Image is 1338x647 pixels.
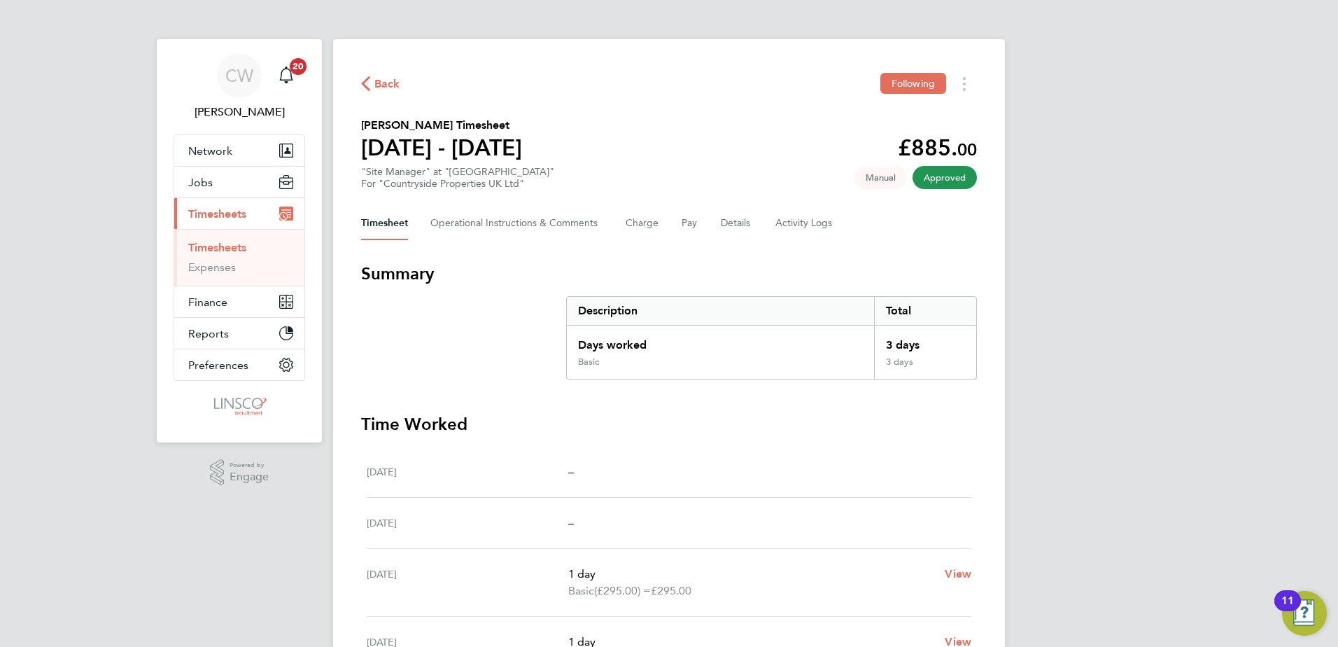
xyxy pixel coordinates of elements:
button: Open Resource Center, 11 new notifications [1282,591,1327,636]
a: Expenses [188,260,236,274]
div: [DATE] [367,566,568,599]
button: Network [174,135,304,166]
div: 3 days [874,356,976,379]
div: [DATE] [367,464,568,480]
h3: Time Worked [361,413,977,436]
h3: Summary [361,263,977,285]
span: £295.00 [651,584,691,597]
span: Jobs [188,176,213,189]
button: Timesheets [174,198,304,229]
span: Back [374,76,400,92]
h2: [PERSON_NAME] Timesheet [361,117,522,134]
button: Following [880,73,946,94]
div: Description [567,297,874,325]
span: 20 [290,58,307,75]
app-decimal: £885. [898,134,977,161]
span: Timesheets [188,207,246,221]
span: This timesheet has been approved. [913,166,977,189]
div: For "Countryside Properties UK Ltd" [361,178,554,190]
a: View [945,566,971,583]
button: Operational Instructions & Comments [430,207,603,240]
span: Engage [230,471,269,483]
button: Jobs [174,167,304,197]
div: Timesheets [174,229,304,286]
span: 00 [957,139,977,160]
span: Preferences [188,359,248,372]
div: 11 [1281,601,1294,619]
div: Summary [566,296,977,380]
button: Reports [174,318,304,349]
div: Days worked [567,326,874,356]
div: Basic [578,356,599,368]
span: – [568,516,574,529]
a: Go to home page [174,395,305,417]
span: Basic [568,583,594,599]
span: This timesheet was manually created. [854,166,907,189]
span: View [945,567,971,580]
button: Back [361,75,400,92]
img: linsco-logo-retina.png [210,395,268,417]
a: Timesheets [188,241,246,254]
span: (£295.00) = [594,584,651,597]
span: Finance [188,295,227,309]
span: Powered by [230,459,269,471]
button: Preferences [174,349,304,380]
h1: [DATE] - [DATE] [361,134,522,162]
div: "Site Manager" at "[GEOGRAPHIC_DATA]" [361,166,554,190]
p: 1 day [568,566,934,583]
button: Finance [174,286,304,317]
span: Chloe Whittall [174,104,305,120]
span: CW [225,67,253,85]
button: Pay [682,207,698,240]
a: CW[PERSON_NAME] [174,53,305,120]
button: Details [721,207,753,240]
button: Timesheets Menu [952,73,977,95]
span: Following [892,77,935,90]
button: Timesheet [361,207,408,240]
a: Powered byEngage [210,459,269,486]
div: [DATE] [367,515,568,531]
a: 20 [272,53,300,98]
span: – [568,465,574,478]
div: Total [874,297,976,325]
button: Activity Logs [775,207,834,240]
span: Reports [188,327,229,340]
div: 3 days [874,326,976,356]
nav: Main navigation [157,39,322,443]
button: Charge [626,207,659,240]
span: Network [188,144,232,158]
